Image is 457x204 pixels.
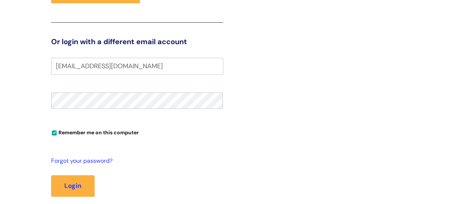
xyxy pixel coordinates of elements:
div: You can uncheck this option if you're logging in from a shared device [51,126,223,138]
h3: Or login with a different email account [51,37,223,46]
button: Login [51,175,95,196]
a: Forgot your password? [51,156,219,166]
input: Remember me on this computer [52,131,57,135]
input: Your e-mail address [51,58,223,74]
label: Remember me on this computer [51,128,139,136]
